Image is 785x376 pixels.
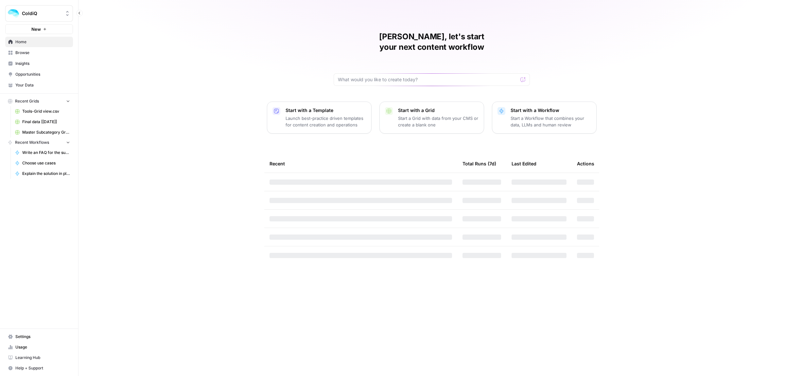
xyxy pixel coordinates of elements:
[398,107,479,114] p: Start with a Grid
[15,61,70,66] span: Insights
[12,168,73,179] a: Explain the solution in plain words
[5,58,73,69] a: Insights
[12,106,73,117] a: Tools-Grid view.csv
[5,352,73,363] a: Learning Hub
[22,171,70,177] span: Explain the solution in plain words
[5,24,73,34] button: New
[15,98,39,104] span: Recent Grids
[12,117,73,127] a: Final data [[DATE]]
[286,107,366,114] p: Start with a Template
[511,107,591,114] p: Start with a Workflow
[267,102,372,134] button: Start with a TemplateLaunch best-practice driven templates for content creation and operations
[22,150,70,156] span: Write an FAQ for the subcategory pages
[15,71,70,77] span: Opportunities
[5,5,73,22] button: Workspace: ColdiQ
[12,147,73,158] a: Write an FAQ for the subcategory pages
[22,129,70,135] span: Master Subcategory Grid View (1).csv
[5,138,73,147] button: Recent Workflows
[5,363,73,373] button: Help + Support
[5,96,73,106] button: Recent Grids
[8,8,19,19] img: ColdiQ Logo
[22,160,70,166] span: Choose use cases
[15,334,70,340] span: Settings
[398,115,479,128] p: Start a Grid with data from your CMS or create a blank one
[338,76,518,83] input: What would you like to create today?
[12,127,73,138] a: Master Subcategory Grid View (1).csv
[5,331,73,342] a: Settings
[5,47,73,58] a: Browse
[22,108,70,114] span: Tools-Grid view.csv
[5,80,73,90] a: Your Data
[462,155,496,173] div: Total Runs (7d)
[31,26,41,32] span: New
[5,37,73,47] a: Home
[334,31,530,52] h1: [PERSON_NAME], let's start your next content workflow
[512,155,536,173] div: Last Edited
[15,365,70,371] span: Help + Support
[15,344,70,350] span: Usage
[15,50,70,56] span: Browse
[15,140,49,145] span: Recent Workflows
[270,155,452,173] div: Recent
[15,355,70,361] span: Learning Hub
[286,115,366,128] p: Launch best-practice driven templates for content creation and operations
[577,155,594,173] div: Actions
[12,158,73,168] a: Choose use cases
[22,10,61,17] span: ColdiQ
[379,102,484,134] button: Start with a GridStart a Grid with data from your CMS or create a blank one
[22,119,70,125] span: Final data [[DATE]]
[5,342,73,352] a: Usage
[5,69,73,80] a: Opportunities
[15,82,70,88] span: Your Data
[492,102,597,134] button: Start with a WorkflowStart a Workflow that combines your data, LLMs and human review
[511,115,591,128] p: Start a Workflow that combines your data, LLMs and human review
[15,39,70,45] span: Home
